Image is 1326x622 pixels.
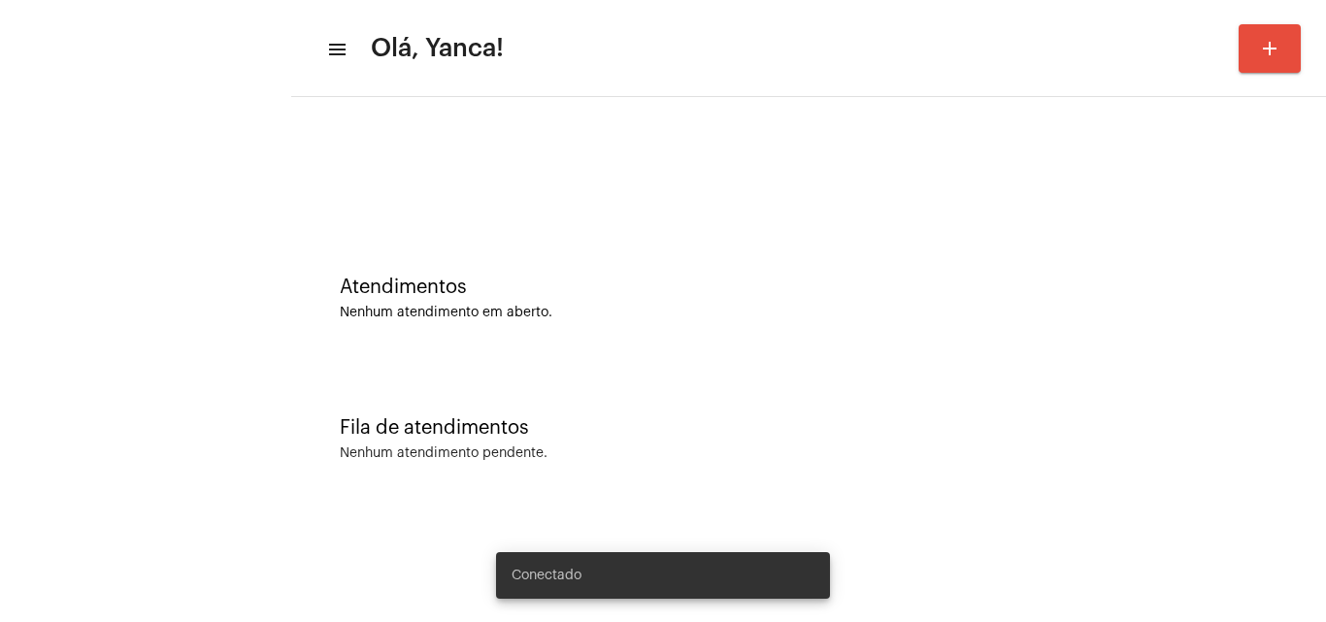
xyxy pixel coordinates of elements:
div: Atendimentos [340,277,1277,298]
span: Olá, Yanca! [371,33,504,64]
mat-icon: sidenav icon [326,38,346,61]
div: Nenhum atendimento pendente. [340,446,547,461]
span: Conectado [512,566,581,585]
div: Nenhum atendimento em aberto. [340,306,1277,320]
div: Fila de atendimentos [340,417,1277,439]
mat-icon: add [1258,37,1281,60]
